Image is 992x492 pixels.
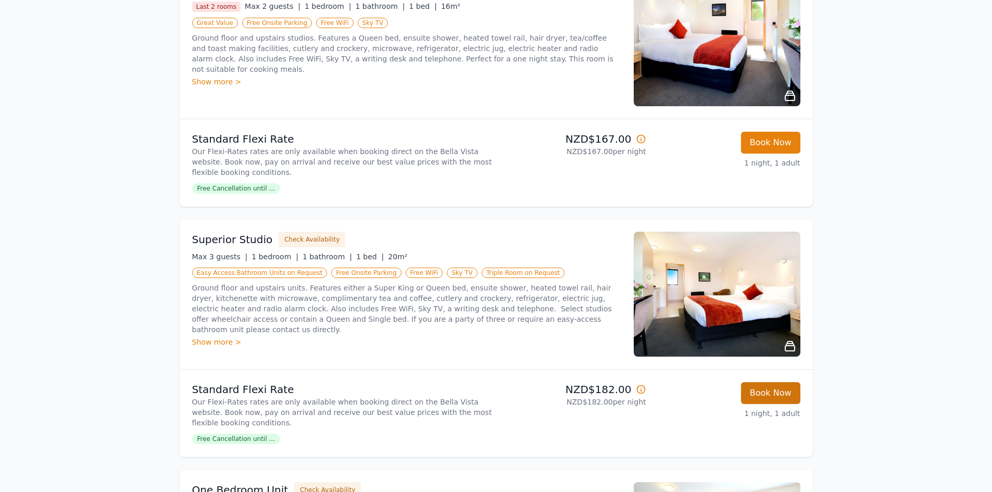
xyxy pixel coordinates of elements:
[655,408,800,419] p: 1 night, 1 adult
[447,268,478,278] span: Sky TV
[482,268,564,278] span: Triple Room on Request
[192,77,621,87] div: Show more >
[655,158,800,168] p: 1 night, 1 adult
[741,132,800,154] button: Book Now
[192,132,492,146] p: Standard Flexi Rate
[388,253,407,261] span: 20m²
[192,382,492,397] p: Standard Flexi Rate
[303,253,352,261] span: 1 bathroom |
[305,2,351,10] span: 1 bedroom |
[331,268,401,278] span: Free Onsite Parking
[355,2,405,10] span: 1 bathroom |
[245,2,300,10] span: Max 2 guests |
[192,253,248,261] span: Max 3 guests |
[500,382,646,397] p: NZD$182.00
[192,283,621,335] p: Ground floor and upstairs units. Features either a Super King or Queen bed, ensuite shower, heate...
[741,382,800,404] button: Book Now
[409,2,437,10] span: 1 bed |
[192,397,492,428] p: Our Flexi-Rates rates are only available when booking direct on the Bella Vista website. Book now...
[500,146,646,157] p: NZD$167.00 per night
[192,232,273,247] h3: Superior Studio
[192,434,280,444] span: Free Cancellation until ...
[500,397,646,407] p: NZD$182.00 per night
[192,33,621,74] p: Ground floor and upstairs studios. Features a Queen bed, ensuite shower, heated towel rail, hair ...
[192,146,492,178] p: Our Flexi-Rates rates are only available when booking direct on the Bella Vista website. Book now...
[192,183,280,194] span: Free Cancellation until ...
[500,132,646,146] p: NZD$167.00
[242,18,312,28] span: Free Onsite Parking
[316,18,354,28] span: Free WiFi
[279,232,345,247] button: Check Availability
[192,2,241,12] span: Last 2 rooms
[252,253,298,261] span: 1 bedroom |
[192,268,328,278] span: Easy Access Bathroom Units on Request
[356,253,384,261] span: 1 bed |
[406,268,443,278] span: Free WiFi
[358,18,388,28] span: Sky TV
[441,2,460,10] span: 16m²
[192,18,238,28] span: Great Value
[192,337,621,347] div: Show more >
